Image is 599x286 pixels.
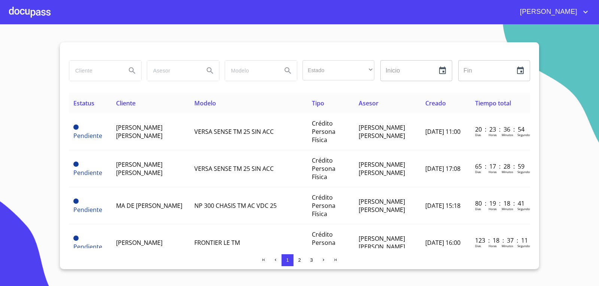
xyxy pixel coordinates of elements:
span: [PERSON_NAME] [PERSON_NAME] [116,160,162,177]
span: [PERSON_NAME] [514,6,581,18]
input: search [69,61,120,81]
p: 20 : 23 : 36 : 54 [475,125,526,133]
span: Crédito Persona Física [312,119,335,144]
span: 2 [298,257,301,263]
span: [PERSON_NAME] [PERSON_NAME] [359,160,405,177]
button: Search [279,62,297,80]
div: ​ [302,60,374,80]
span: [PERSON_NAME] [PERSON_NAME] [116,123,162,140]
p: 65 : 17 : 28 : 59 [475,162,526,170]
p: Minutos [502,170,513,174]
span: [DATE] 15:18 [425,202,460,210]
button: Search [201,62,219,80]
input: search [147,61,198,81]
button: 3 [305,254,317,266]
button: Search [123,62,141,80]
p: Segundos [517,207,531,211]
span: Crédito Persona Física [312,156,335,181]
span: Cliente [116,99,136,107]
p: Dias [475,207,481,211]
span: [PERSON_NAME] [116,239,162,247]
p: Horas [489,207,497,211]
span: FRONTIER LE TM [194,239,240,247]
span: Modelo [194,99,216,107]
span: Asesor [359,99,378,107]
p: Horas [489,133,497,137]
p: Dias [475,133,481,137]
span: Tiempo total [475,99,511,107]
p: Minutos [502,207,513,211]
span: Pendiente [73,124,79,130]
p: Dias [475,244,481,248]
p: 80 : 19 : 18 : 41 [475,199,526,207]
span: Creado [425,99,446,107]
p: 123 : 18 : 37 : 11 [475,236,526,245]
p: Horas [489,244,497,248]
span: Pendiente [73,162,79,167]
span: NP 300 CHASIS TM AC VDC 25 [194,202,277,210]
button: 1 [282,254,294,266]
span: [PERSON_NAME] [PERSON_NAME] [359,123,405,140]
span: [PERSON_NAME] [PERSON_NAME] [359,234,405,251]
p: Dias [475,170,481,174]
span: Pendiente [73,169,102,177]
span: Pendiente [73,243,102,251]
span: [DATE] 16:00 [425,239,460,247]
button: account of current user [514,6,590,18]
p: Segundos [517,244,531,248]
p: Segundos [517,133,531,137]
span: Crédito Persona Física [312,230,335,255]
span: Pendiente [73,206,102,214]
span: [DATE] 17:08 [425,164,460,173]
span: 1 [286,257,289,263]
span: [PERSON_NAME] [PERSON_NAME] [359,197,405,214]
span: [DATE] 11:00 [425,127,460,136]
p: Segundos [517,170,531,174]
p: Horas [489,170,497,174]
span: Pendiente [73,199,79,204]
span: Pendiente [73,132,102,140]
span: Estatus [73,99,94,107]
span: MA DE [PERSON_NAME] [116,202,182,210]
input: search [225,61,276,81]
p: Minutos [502,244,513,248]
span: 3 [310,257,313,263]
span: Tipo [312,99,324,107]
p: Minutos [502,133,513,137]
span: VERSA SENSE TM 25 SIN ACC [194,127,274,136]
span: Crédito Persona Física [312,193,335,218]
span: VERSA SENSE TM 25 SIN ACC [194,164,274,173]
span: Pendiente [73,236,79,241]
button: 2 [294,254,305,266]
